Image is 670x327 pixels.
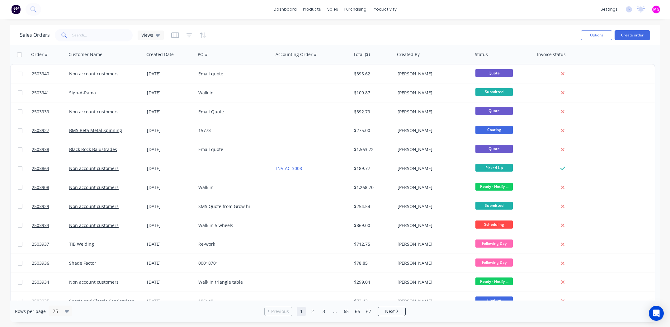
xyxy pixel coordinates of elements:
span: 2503936 [32,260,49,266]
div: [DATE] [147,203,193,210]
div: productivity [370,5,400,14]
div: Invoice status [537,51,566,58]
a: Jump forward [330,307,340,316]
div: [DATE] [147,71,193,77]
a: Page 2 [308,307,317,316]
a: TIB Welding [69,241,94,247]
a: 2503908 [32,178,69,197]
a: Non account customers [69,222,119,228]
span: 2503940 [32,71,49,77]
div: 106140 [198,298,267,304]
a: Page 1 is your current page [297,307,306,316]
div: $275.00 [354,127,391,134]
div: [PERSON_NAME] [398,71,467,77]
div: [DATE] [147,260,193,266]
div: [PERSON_NAME] [398,146,467,153]
span: Submitted [475,88,513,96]
span: Coating [475,296,513,304]
span: 2503908 [32,184,49,191]
span: Next [385,308,395,315]
button: Create order [615,30,650,40]
span: Picked Up [475,164,513,172]
div: $392.79 [354,109,391,115]
div: $189.77 [354,165,391,172]
div: [PERSON_NAME] [398,241,467,247]
div: [DATE] [147,109,193,115]
div: [PERSON_NAME] [398,203,467,210]
div: $299.04 [354,279,391,285]
div: Email Quote [198,109,267,115]
span: 2503938 [32,146,49,153]
a: Page 66 [353,307,362,316]
span: Coating [475,126,513,134]
div: Created Date [146,51,174,58]
a: 2503941 [32,83,69,102]
span: 2503937 [32,241,49,247]
a: Next page [378,308,405,315]
div: Walk in 5 wheels [198,222,267,229]
span: 2503863 [32,165,49,172]
div: Email quote [198,146,267,153]
a: 2503933 [32,216,69,235]
div: Accounting Order # [276,51,317,58]
div: Walk in triangle table [198,279,267,285]
span: Ready - Notify ... [475,183,513,191]
a: Previous page [265,308,292,315]
div: [PERSON_NAME] [398,165,467,172]
div: $1,563.72 [354,146,391,153]
span: Ready - Notify ... [475,277,513,285]
div: Re-work [198,241,267,247]
a: 2503863 [32,159,69,178]
div: [PERSON_NAME] [398,184,467,191]
a: 2503938 [32,140,69,159]
div: Order # [31,51,48,58]
a: INV-AC-3008 [276,165,302,171]
div: $73.43 [354,298,391,304]
div: [PERSON_NAME] [398,90,467,96]
div: purchasing [341,5,370,14]
div: [DATE] [147,165,193,172]
a: Non account customers [69,184,119,190]
div: settings [597,5,621,14]
div: [PERSON_NAME] [398,127,467,134]
span: Views [141,32,153,38]
span: Quote [475,107,513,115]
span: MG [653,7,659,12]
a: Non account customers [69,203,119,209]
a: Black Rock Balustrades [69,146,117,152]
div: Email quote [198,71,267,77]
div: [DATE] [147,241,193,247]
div: [DATE] [147,127,193,134]
span: 2503933 [32,222,49,229]
a: Shade Factor [69,260,96,266]
div: [PERSON_NAME] [398,109,467,115]
div: Total ($) [353,51,370,58]
span: Following Day [475,258,513,266]
div: Status [475,51,488,58]
span: Scheduling [475,220,513,228]
a: 2503939 [32,102,69,121]
div: [DATE] [147,279,193,285]
div: SMS Quote from Grow hi [198,203,267,210]
a: Page 3 [319,307,328,316]
span: 2503935 [32,298,49,304]
a: Non account customers [69,279,119,285]
span: 2503941 [32,90,49,96]
div: $1,268.70 [354,184,391,191]
a: BMS Beta Metal Spinning [69,127,122,133]
a: Non account customers [69,71,119,77]
div: 15773 [198,127,267,134]
button: Options [581,30,612,40]
span: Following Day [475,239,513,247]
div: $109.87 [354,90,391,96]
a: 2503937 [32,235,69,254]
a: Page 65 [342,307,351,316]
h1: Sales Orders [20,32,50,38]
div: sales [324,5,341,14]
a: 2503936 [32,254,69,272]
div: [PERSON_NAME] [398,298,467,304]
span: 2503934 [32,279,49,285]
div: [DATE] [147,298,193,304]
div: [DATE] [147,90,193,96]
div: Created By [397,51,420,58]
